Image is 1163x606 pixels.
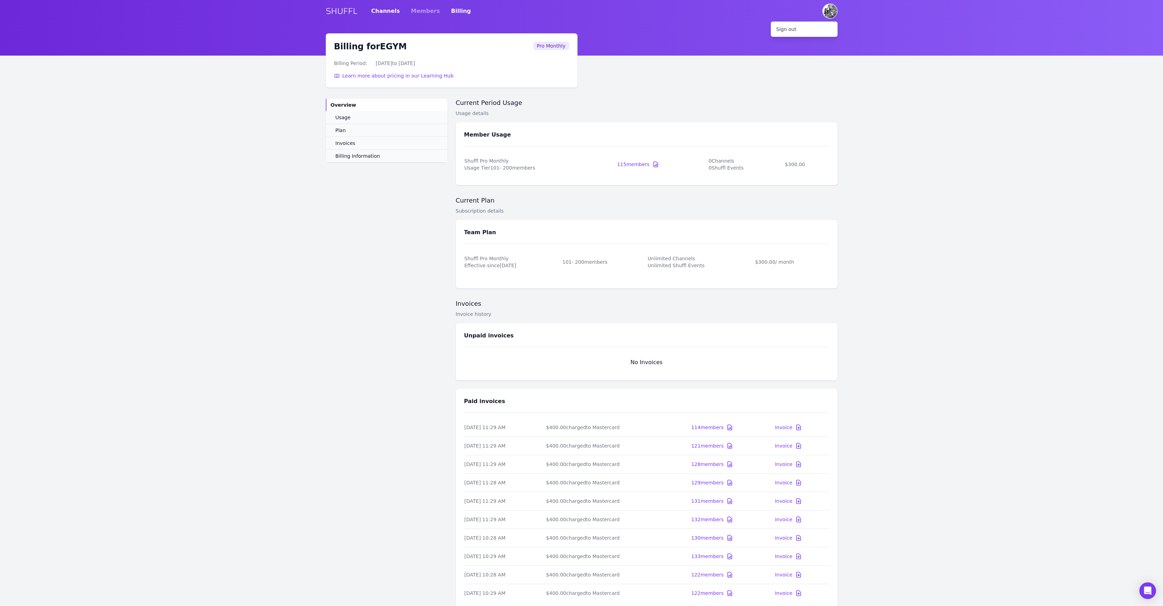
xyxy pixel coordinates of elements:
[326,124,447,137] a: Plan
[326,111,447,124] a: Usage
[456,300,838,308] h2: Invoices
[465,255,562,262] span: Shuffl Pro Monthly
[775,553,792,560] div: Invoice
[775,424,792,431] div: Invoice
[617,161,708,168] a: 115members
[326,149,447,162] a: Billing Information
[822,3,838,19] button: User menu
[755,259,794,265] span: $300.00 / month
[464,228,829,237] h3: Team Plan
[775,534,792,541] div: Invoice
[546,425,620,430] span: $400.00 charged to Mastercard
[456,207,838,214] div: Subscription details
[465,425,506,430] span: [DATE] 11:29 AM
[691,571,774,578] a: 122members
[326,99,447,111] a: Overview
[785,162,805,167] span: $300.00
[691,479,724,486] div: 129 members
[775,498,792,505] div: Invoice
[546,461,620,467] span: $400.00 charged to Mastercard
[546,535,620,541] span: $400.00 charged to Mastercard
[691,534,724,541] div: 130 members
[342,72,454,79] span: Learn more about pricing in our Learning Hub
[465,480,506,485] span: [DATE] 11:28 AM
[691,498,724,505] div: 131 members
[336,140,355,147] span: Invoices
[691,516,724,523] div: 132 members
[775,590,829,597] a: Invoice
[546,572,620,578] span: $400.00 charged to Mastercard
[456,99,838,107] h2: Current Period Usage
[546,443,620,449] span: $400.00 charged to Mastercard
[823,4,837,18] img: Matthias Albrecht
[334,72,454,79] a: Learn more about pricing in our Learning Hub
[691,442,724,449] div: 121 members
[648,262,754,269] span: Unlimited Shuffl Events
[371,1,400,21] a: Channels
[334,60,370,67] dt: Billing Period:
[775,479,792,486] div: Invoice
[648,255,754,262] span: Unlimited Channels
[464,131,829,139] h3: Member Usage
[465,262,562,269] span: Effective since [DATE]
[465,517,506,522] span: [DATE] 11:29 AM
[691,424,774,431] a: 114members
[326,99,447,162] nav: Sidebar
[709,157,784,164] span: 0 Channels
[1139,582,1156,599] div: Open Intercom Messenger
[775,571,829,578] a: Invoice
[451,1,471,21] a: Billing
[464,397,829,406] h3: Paid invoices
[775,498,829,505] a: Invoice
[465,164,616,171] span: Usage Tier 101 - 200 members
[691,590,724,597] div: 122 members
[465,443,506,449] span: [DATE] 11:29 AM
[775,534,829,541] a: Invoice
[326,137,447,149] a: Invoices
[691,461,774,468] a: 128members
[336,153,380,159] span: Billing Information
[775,424,829,431] a: Invoice
[775,442,829,449] a: Invoice
[691,461,724,468] div: 128 members
[456,311,838,318] div: Invoice history
[334,42,407,51] h1: Billing for EGYM
[465,554,506,559] span: [DATE] 10:29 AM
[546,498,620,504] span: $400.00 charged to Mastercard
[775,461,829,468] a: Invoice
[465,461,506,467] span: [DATE] 11:29 AM
[709,164,784,171] span: 0 Shuffl Events
[617,161,649,168] div: 115 members
[775,461,792,468] div: Invoice
[326,6,357,17] a: SHUFFL
[691,534,774,541] a: 130members
[375,60,415,66] span: [DATE] to [DATE]
[456,110,838,117] div: Usage details
[691,590,774,597] a: 122members
[336,127,346,134] span: Plan
[465,535,506,541] span: [DATE] 10:28 AM
[775,442,792,449] div: Invoice
[411,1,440,21] a: Members
[691,442,774,449] a: 121members
[465,157,616,164] span: Shuffl Pro Monthly
[691,479,774,486] a: 129members
[622,353,671,372] div: No Invoices
[533,42,569,50] span: Pro Monthly
[771,23,838,35] div: Sign out
[691,553,724,560] div: 133 members
[465,572,506,578] span: [DATE] 10:28 AM
[691,516,774,523] a: 132members
[691,424,724,431] div: 114 members
[465,590,506,596] span: [DATE] 10:29 AM
[546,517,620,522] span: $400.00 charged to Mastercard
[331,101,356,108] span: Overview
[464,331,829,340] h3: Unpaid invoices
[775,590,792,597] div: Invoice
[546,554,620,559] span: $400.00 charged to Mastercard
[775,516,829,523] a: Invoice
[465,498,506,504] span: [DATE] 11:29 AM
[691,498,774,505] a: 131members
[546,590,620,596] span: $400.00 charged to Mastercard
[775,553,829,560] a: Invoice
